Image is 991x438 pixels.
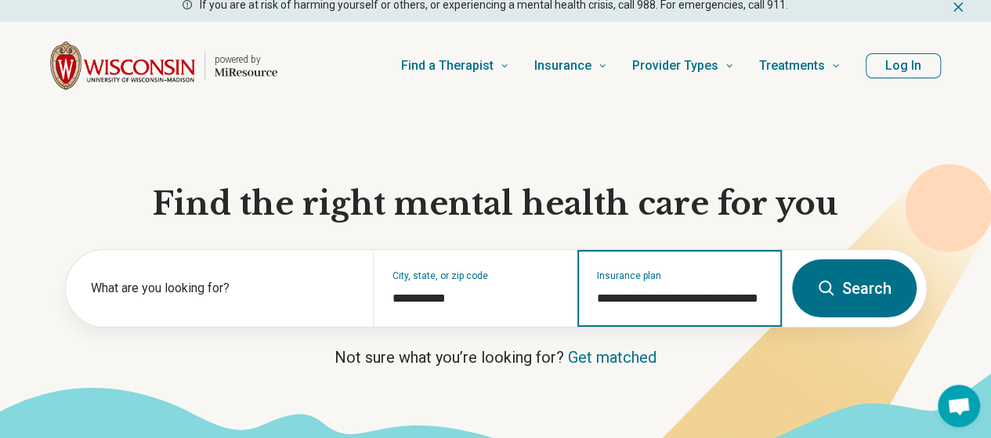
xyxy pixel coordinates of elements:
button: Log In [866,53,941,78]
label: What are you looking for? [91,279,354,298]
span: Treatments [759,55,825,77]
span: Insurance [534,55,591,77]
a: Insurance [534,34,607,97]
a: Treatments [759,34,841,97]
div: Open chat [938,385,980,427]
a: Home page [50,41,277,91]
a: Find a Therapist [401,34,509,97]
p: powered by [215,53,277,66]
a: Get matched [568,348,656,367]
h1: Find the right mental health care for you [65,183,927,224]
span: Find a Therapist [401,55,494,77]
span: Provider Types [632,55,718,77]
p: Not sure what you’re looking for? [65,346,927,368]
button: Search [792,259,917,317]
a: Provider Types [632,34,734,97]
